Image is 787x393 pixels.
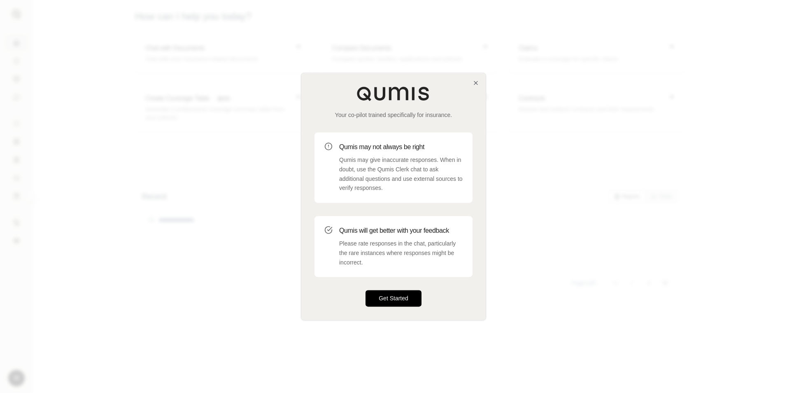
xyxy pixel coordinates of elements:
[356,86,431,101] img: Qumis Logo
[339,142,463,152] h3: Qumis may not always be right
[339,226,463,236] h3: Qumis will get better with your feedback
[366,290,421,307] button: Get Started
[339,239,463,267] p: Please rate responses in the chat, particularly the rare instances where responses might be incor...
[339,155,463,193] p: Qumis may give inaccurate responses. When in doubt, use the Qumis Clerk chat to ask additional qu...
[314,111,473,119] p: Your co-pilot trained specifically for insurance.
